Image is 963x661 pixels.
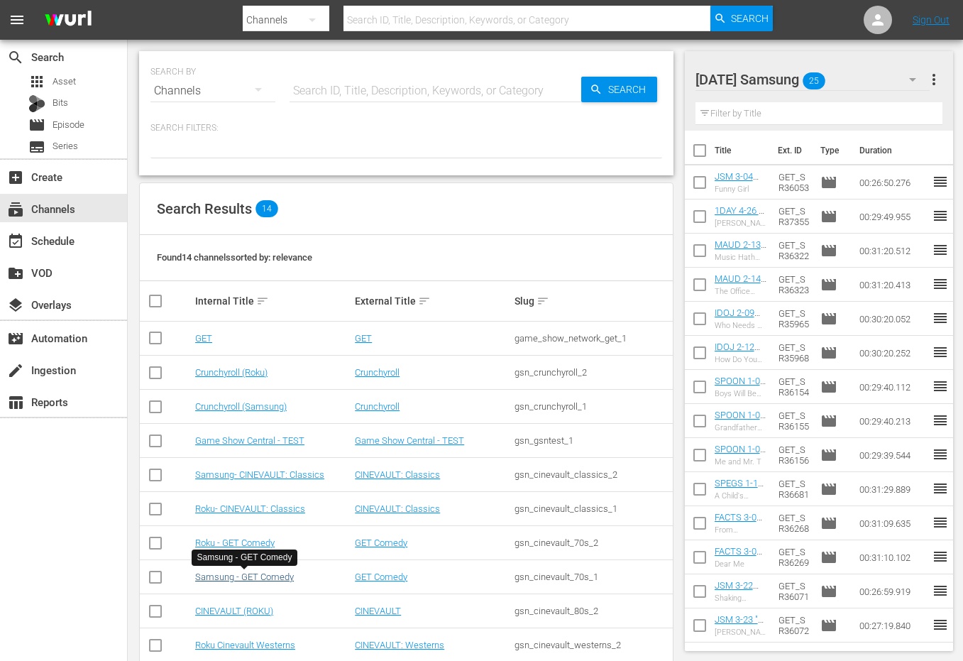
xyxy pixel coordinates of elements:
span: reorder [932,344,949,361]
span: Episode [820,583,837,600]
img: ans4CAIJ8jUAAAAAAAAAAAAAAAAAAAAAAAAgQb4GAAAAAAAAAAAAAAAAAAAAAAAAJMjXAAAAAAAAAAAAAAAAAAAAAAAAgAT5G... [34,4,102,37]
div: [PERSON_NAME]'s Choice [715,628,767,637]
td: GET_SR36269 [773,540,815,574]
div: The Office Party [715,287,767,296]
th: Type [812,131,851,170]
span: Series [53,139,78,153]
a: Game Show Central - TEST [355,435,464,446]
div: gsn_cinevault_70s_1 [514,572,670,582]
a: CINEVAULT: Classics [355,469,440,480]
a: CINEVAULT: Westerns [355,640,444,650]
div: Shaking Private Trainer [715,594,767,603]
span: VOD [7,265,24,282]
span: Episode [820,447,837,464]
a: CINEVAULT (ROKU) [195,606,273,616]
a: JSM 3-04 "Funny Girl" [715,171,760,192]
div: Boys Will Be Boys [715,389,767,398]
a: Crunchyroll [355,367,400,378]
div: How Do You Beat Superman [715,355,767,364]
a: Game Show Central - TEST [195,435,304,446]
span: reorder [932,480,949,497]
div: gsn_cinevault_70s_2 [514,537,670,548]
span: Bits [53,96,68,110]
span: sort [256,295,269,307]
a: JSM 3-23 "[PERSON_NAME]'s Choice" [715,614,764,657]
div: Grandfather [PERSON_NAME] [715,423,767,432]
a: Crunchyroll (Roku) [195,367,268,378]
div: A Child's Christmas in [GEOGRAPHIC_DATA]: Part 2 [715,491,767,501]
td: GET_SR36156 [773,438,815,472]
span: Episode [820,549,837,566]
a: GET Comedy [355,537,407,548]
a: 1DAY 4-26 "[PERSON_NAME] Gets Fired" [715,205,764,248]
td: GET_SR37355 [773,200,815,234]
span: Search Results [157,200,252,217]
a: IDOJ 2-12 "How Do You Beat Superman" [715,342,760,384]
a: CINEVAULT: Classics [355,503,440,514]
span: Episode [820,344,837,361]
td: 00:31:20.512 [854,234,932,268]
td: GET_SR36053 [773,165,815,200]
span: Episode [820,617,837,634]
th: Ext. ID [769,131,813,170]
span: Schedule [7,233,24,250]
div: [DATE] Samsung [695,60,930,99]
span: Asset [53,75,76,89]
a: GET [195,333,212,344]
span: reorder [932,446,949,463]
div: Funny Girl [715,185,767,194]
span: Episode [53,118,84,132]
td: 00:27:19.840 [854,608,932,643]
td: GET_SR36072 [773,608,815,643]
div: gsn_crunchyroll_2 [514,367,670,378]
td: 00:29:40.213 [854,404,932,438]
span: Series [28,138,45,155]
span: Overlays [7,297,24,314]
span: menu [9,11,26,28]
a: SPOON 1-02 "Boys Will Be Boys" [715,376,766,408]
div: [PERSON_NAME] Gets Fired [715,219,767,228]
span: reorder [932,241,949,258]
span: Episode [820,481,837,498]
span: Search [602,77,657,102]
a: Roku- CINEVAULT: Classics [195,503,305,514]
div: gsn_crunchyroll_1 [514,401,670,412]
a: FACTS 3-09 Dear Me [715,546,762,567]
a: GET Comedy [355,572,407,582]
td: 00:31:10.102 [854,540,932,574]
td: GET_SR36071 [773,574,815,608]
span: more_vert [925,71,942,88]
th: Duration [851,131,936,170]
div: Internal Title [195,293,351,310]
button: Search [581,77,657,102]
td: 00:26:59.919 [854,574,932,608]
td: 00:29:49.955 [854,200,932,234]
div: gsn_cinevault_classics_1 [514,503,670,514]
td: GET_SR36154 [773,370,815,404]
span: Episode [820,515,837,532]
div: Who Needs A Green-Eyed Genie [715,321,767,330]
span: Episode [820,276,837,293]
button: more_vert [925,62,942,97]
a: IDOJ 2-09 "Who Needs A Green-Eyed Genie" [715,307,764,350]
span: Create [7,169,24,186]
div: game_show_network_get_1 [514,333,670,344]
a: Samsung - GET Comedy [195,572,294,582]
span: Episode [820,208,837,225]
div: From [GEOGRAPHIC_DATA] with Love [715,525,767,535]
span: 14 [255,200,278,217]
span: reorder [932,173,949,190]
a: Crunchyroll (Samsung) [195,401,287,412]
td: 00:31:29.889 [854,472,932,506]
a: Sign Out [913,14,950,26]
span: sort [536,295,549,307]
span: reorder [932,616,949,633]
span: Search [7,49,24,66]
span: reorder [932,412,949,429]
a: GET [355,333,372,344]
div: gsn_cinevault_westerns_2 [514,640,670,650]
a: Samsung- CINEVAULT: Classics [195,469,324,480]
td: GET_SR36155 [773,404,815,438]
div: gsn_cinevault_classics_2 [514,469,670,480]
a: CINEVAULT [355,606,401,616]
